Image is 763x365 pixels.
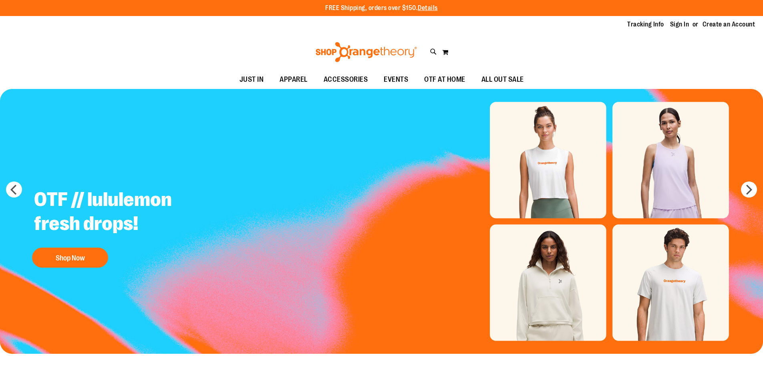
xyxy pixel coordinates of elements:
span: ALL OUT SALE [481,71,524,89]
button: Shop Now [32,248,108,268]
a: Create an Account [703,20,755,29]
span: APPAREL [280,71,308,89]
a: Details [418,4,438,12]
a: Tracking Info [627,20,664,29]
span: OTF AT HOME [424,71,465,89]
a: OTF // lululemon fresh drops! Shop Now [28,181,227,272]
img: Shop Orangetheory [314,42,418,62]
span: ACCESSORIES [324,71,368,89]
p: FREE Shipping, orders over $150. [325,4,438,13]
button: next [741,181,757,198]
button: prev [6,181,22,198]
span: JUST IN [240,71,264,89]
a: Sign In [670,20,689,29]
span: EVENTS [384,71,408,89]
h2: OTF // lululemon fresh drops! [28,181,227,244]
